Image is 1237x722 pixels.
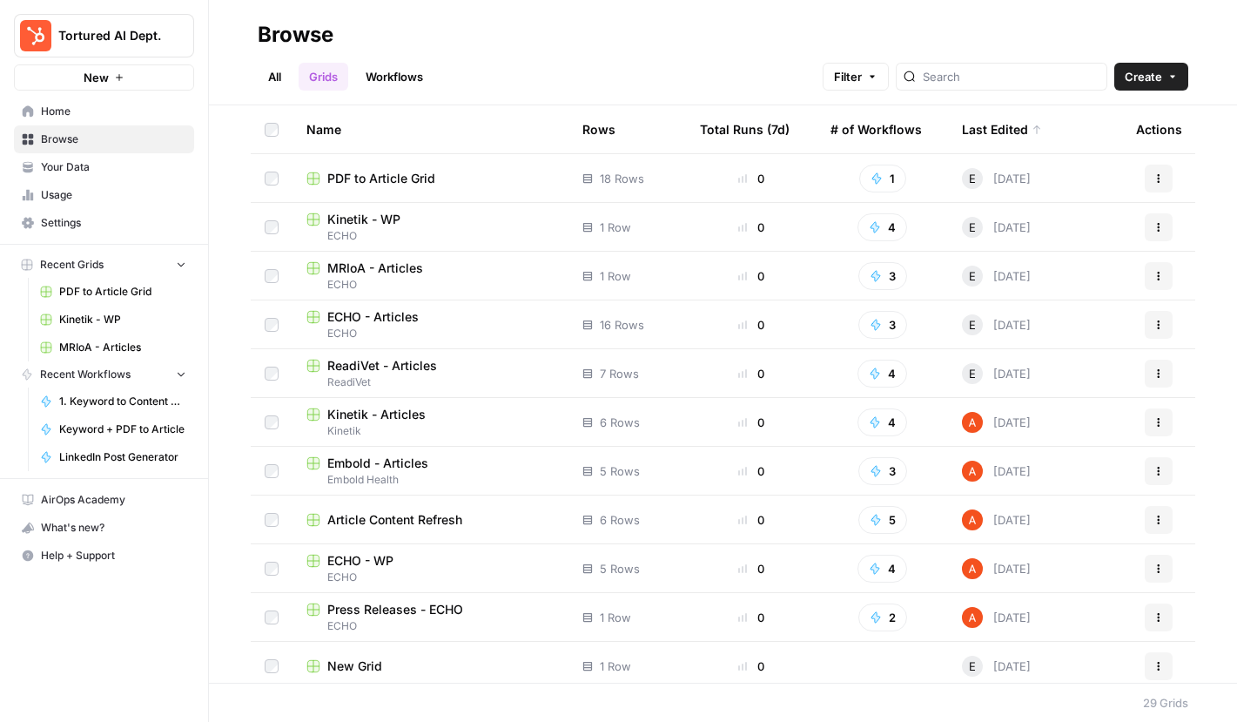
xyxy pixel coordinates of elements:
[700,170,803,187] div: 0
[306,170,555,187] a: PDF to Article Grid
[600,511,640,529] span: 6 Rows
[923,68,1099,85] input: Search
[59,422,186,437] span: Keyword + PDF to Article
[327,308,419,326] span: ECHO - Articles
[969,316,976,334] span: E
[20,20,51,51] img: Tortured AI Dept. Logo
[700,316,803,334] div: 0
[858,506,907,534] button: 5
[306,552,555,585] a: ECHO - WPECHO
[859,165,906,192] button: 1
[32,306,194,334] a: Kinetik - WP
[41,159,186,175] span: Your Data
[306,105,555,153] div: Name
[41,492,186,508] span: AirOps Academy
[306,423,555,439] span: Kinetik
[582,105,615,153] div: Rows
[59,312,186,327] span: Kinetik - WP
[327,455,428,472] span: Embold - Articles
[327,601,463,618] span: Press Releases - ECHO
[258,63,292,91] a: All
[600,560,640,577] span: 5 Rows
[969,365,976,382] span: E
[600,219,631,236] span: 1 Row
[962,217,1031,238] div: [DATE]
[962,509,983,530] img: cje7zb9ux0f2nqyv5qqgv3u0jxek
[857,360,907,388] button: 4
[32,443,194,471] a: LinkedIn Post Generator
[700,462,803,480] div: 0
[14,181,194,209] a: Usage
[306,406,555,439] a: Kinetik - ArticlesKinetik
[14,209,194,237] a: Settings
[32,415,194,443] a: Keyword + PDF to Article
[327,170,435,187] span: PDF to Article Grid
[823,63,889,91] button: Filter
[306,357,555,390] a: ReadiVet - ArticlesReadiVet
[700,105,790,153] div: Total Runs (7d)
[962,461,1031,482] div: [DATE]
[700,365,803,382] div: 0
[857,408,907,436] button: 4
[14,514,194,542] button: What's new?
[600,462,640,480] span: 5 Rows
[600,609,631,626] span: 1 Row
[32,278,194,306] a: PDF to Article Grid
[327,552,393,570] span: ECHO - WP
[857,555,907,583] button: 4
[1114,63,1188,91] button: Create
[962,266,1031,287] div: [DATE]
[14,486,194,514] a: AirOps Academy
[327,511,462,529] span: Article Content Refresh
[306,277,555,293] span: ECHO
[41,132,186,147] span: Browse
[962,105,1042,153] div: Last Edited
[1143,694,1188,712] div: 29 Grids
[327,357,437,374] span: ReadiVet - Articles
[600,170,644,187] span: 18 Rows
[14,542,194,570] button: Help + Support
[600,365,639,382] span: 7 Rows
[969,267,976,285] span: E
[41,104,186,119] span: Home
[962,314,1031,335] div: [DATE]
[306,455,555,488] a: Embold - ArticlesEmbold Health
[962,558,983,579] img: cje7zb9ux0f2nqyv5qqgv3u0jxek
[306,658,555,675] a: New Grid
[59,394,186,409] span: 1. Keyword to Content Brief (incl. Outline)
[962,509,1031,530] div: [DATE]
[14,252,194,278] button: Recent Grids
[306,472,555,488] span: Embold Health
[327,211,400,228] span: Kinetik - WP
[600,316,644,334] span: 16 Rows
[41,215,186,231] span: Settings
[700,414,803,431] div: 0
[962,363,1031,384] div: [DATE]
[327,406,426,423] span: Kinetik - Articles
[306,326,555,341] span: ECHO
[700,658,803,675] div: 0
[14,125,194,153] a: Browse
[306,211,555,244] a: Kinetik - WPECHO
[962,412,1031,433] div: [DATE]
[600,414,640,431] span: 6 Rows
[306,260,555,293] a: MRIoA - ArticlesECHO
[59,449,186,465] span: LinkedIn Post Generator
[700,219,803,236] div: 0
[600,658,631,675] span: 1 Row
[962,656,1031,677] div: [DATE]
[969,170,976,187] span: E
[299,63,348,91] a: Grids
[32,334,194,361] a: MRIoA - Articles
[258,21,333,49] div: Browse
[858,457,907,485] button: 3
[700,511,803,529] div: 0
[1125,68,1162,85] span: Create
[306,618,555,634] span: ECHO
[59,340,186,355] span: MRIoA - Articles
[59,284,186,300] span: PDF to Article Grid
[962,412,983,433] img: cje7zb9ux0f2nqyv5qqgv3u0jxek
[306,511,555,529] a: Article Content Refresh
[306,308,555,341] a: ECHO - ArticlesECHO
[700,609,803,626] div: 0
